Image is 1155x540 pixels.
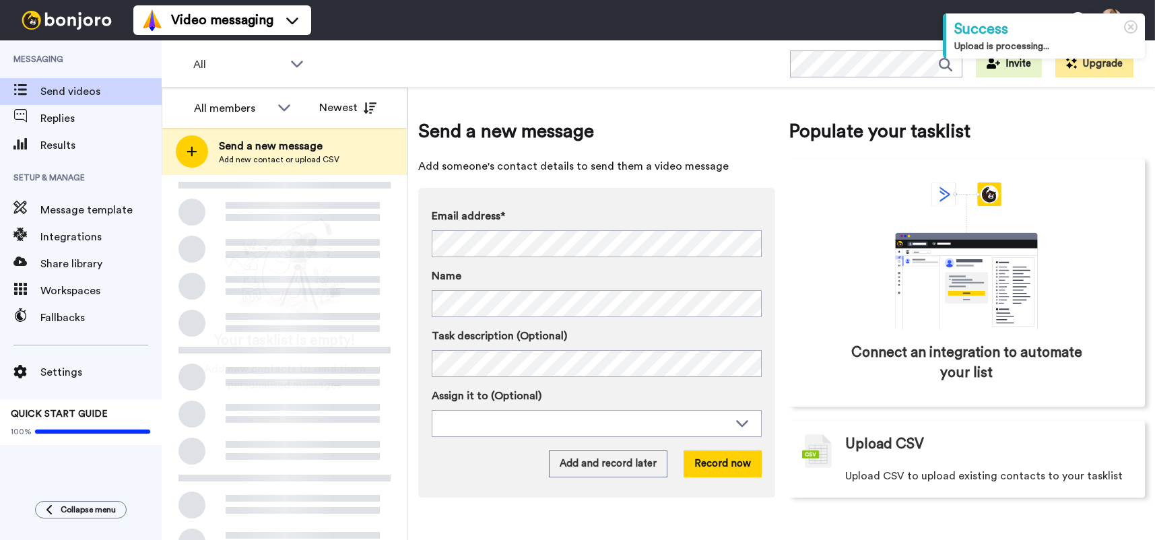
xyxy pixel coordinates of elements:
span: Connect an integration to automate your list [846,343,1088,383]
span: Your tasklist is empty! [214,331,356,351]
span: Add new contacts to send them personalised messages [182,361,387,393]
button: Record now [684,450,762,477]
span: Settings [40,364,162,380]
span: Send a new message [219,138,339,154]
img: vm-color.svg [141,9,163,31]
span: Integrations [40,229,162,245]
button: Upgrade [1055,50,1133,77]
span: Add new contact or upload CSV [219,154,339,165]
span: Workspaces [40,283,162,299]
div: animation [865,182,1067,329]
span: Send a new message [418,118,775,145]
span: Upload CSV [845,434,924,454]
label: Email address* [432,208,762,224]
button: Newest [309,94,387,121]
span: Replies [40,110,162,127]
span: Video messaging [171,11,273,30]
button: Invite [976,50,1042,77]
img: csv-grey.png [802,434,832,468]
label: Assign it to (Optional) [432,388,762,404]
label: Task description (Optional) [432,328,762,344]
span: Add someone's contact details to send them a video message [418,158,775,174]
span: Collapse menu [61,504,116,515]
div: All members [194,100,271,116]
span: All [193,57,284,73]
div: Upload is processing... [954,40,1137,53]
span: Send videos [40,83,162,100]
span: Fallbacks [40,310,162,326]
span: Share library [40,256,162,272]
span: Message template [40,202,162,218]
span: Results [40,137,162,154]
button: Collapse menu [35,501,127,518]
div: Success [954,19,1137,40]
button: Add and record later [549,450,667,477]
span: Name [432,268,461,284]
span: Populate your tasklist [789,118,1146,145]
span: 100% [11,426,32,437]
img: bj-logo-header-white.svg [16,11,117,30]
img: ready-set-action.png [218,213,352,320]
span: QUICK START GUIDE [11,409,108,419]
span: Upload CSV to upload existing contacts to your tasklist [845,468,1123,484]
